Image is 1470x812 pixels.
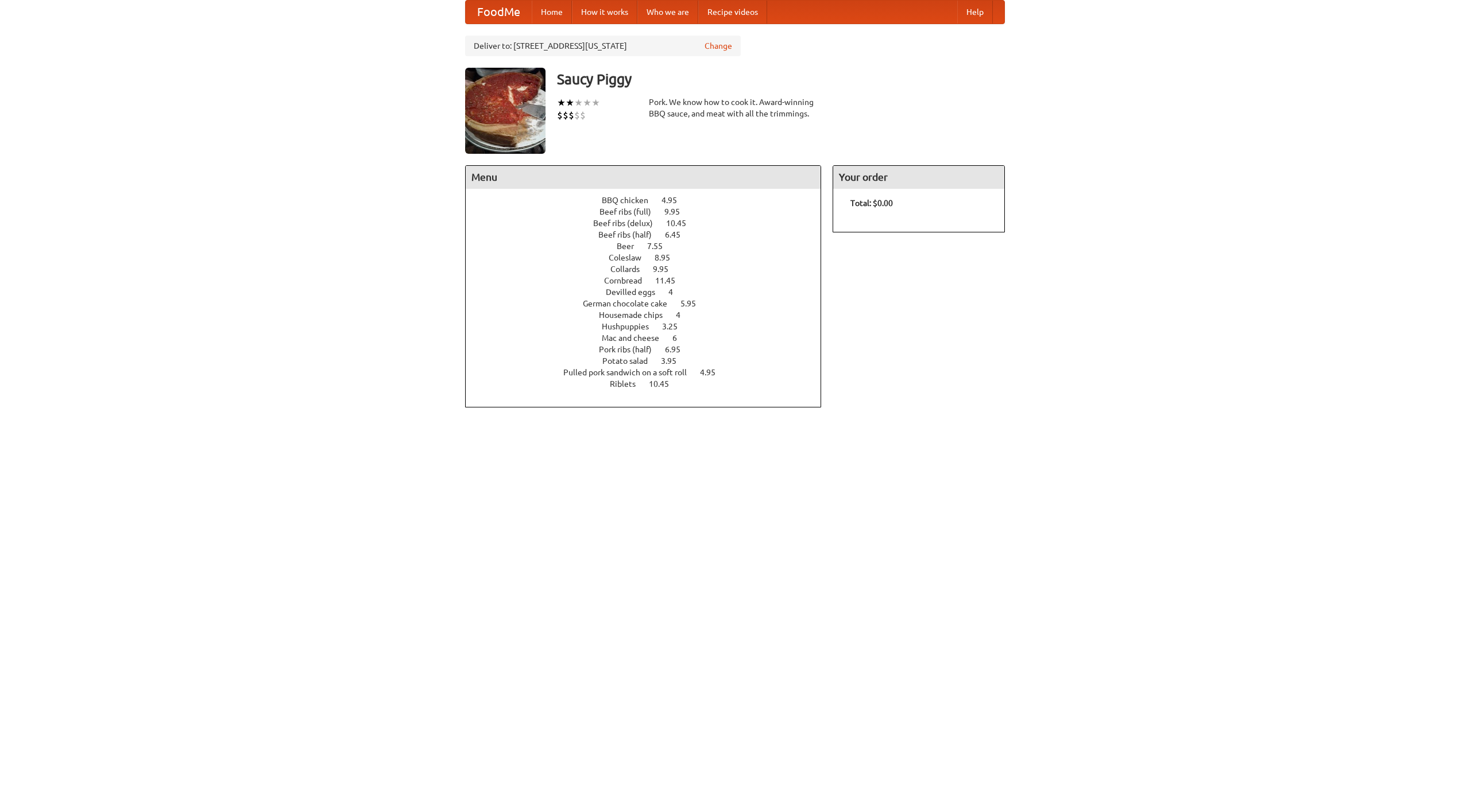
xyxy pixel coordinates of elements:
span: Hushpuppies [602,322,660,331]
span: 6 [672,333,688,343]
a: Help [957,1,993,24]
span: 6.95 [665,345,692,354]
a: Beer 7.55 [617,242,684,251]
a: Pork ribs (half) 6.95 [599,345,702,354]
a: How it works [572,1,637,24]
span: 7.55 [647,242,674,251]
a: Housemade chips 4 [599,310,702,320]
li: $ [580,109,586,122]
span: 8.95 [655,253,682,262]
a: Potato salad 3.95 [602,356,698,366]
span: Riblets [610,379,647,388]
a: German chocolate cake 5.95 [583,299,717,308]
a: FoodMe [466,1,532,24]
li: $ [568,109,574,122]
span: BBQ chicken [602,196,660,205]
a: Change [705,40,732,52]
a: Recipe videos [698,1,767,24]
img: angular.jpg [465,68,546,154]
span: 9.95 [653,265,680,274]
span: 3.95 [661,356,688,366]
h4: Menu [466,166,821,189]
li: ★ [583,96,591,109]
a: Mac and cheese 6 [602,333,698,343]
span: Beer [617,242,645,251]
span: 10.45 [649,379,680,388]
span: German chocolate cake [583,299,679,308]
span: Collards [610,265,651,274]
a: Coleslaw 8.95 [609,253,691,262]
span: Housemade chips [599,310,674,320]
span: 9.95 [664,207,691,216]
a: Devilled eggs 4 [606,287,694,297]
a: Who we are [637,1,698,24]
a: Collards 9.95 [610,265,690,274]
h4: Your order [833,166,1004,189]
li: $ [557,109,563,122]
a: Beef ribs (delux) 10.45 [593,219,707,228]
span: Beef ribs (full) [599,207,663,216]
div: Pork. We know how to cook it. Award-winning BBQ sauce, and meat with all the trimmings. [649,96,821,119]
span: 3.25 [662,322,689,331]
a: Hushpuppies 3.25 [602,322,699,331]
span: 4 [668,287,684,297]
a: Home [532,1,572,24]
span: Coleslaw [609,253,653,262]
li: ★ [566,96,574,109]
span: Pulled pork sandwich on a soft roll [563,368,698,377]
li: ★ [574,96,583,109]
span: Beef ribs (half) [598,230,663,239]
span: Mac and cheese [602,333,671,343]
span: Potato salad [602,356,659,366]
span: 11.45 [655,276,687,285]
li: $ [563,109,568,122]
li: ★ [557,96,566,109]
span: Devilled eggs [606,287,667,297]
span: 5.95 [680,299,707,308]
b: Total: $0.00 [850,199,893,208]
a: Riblets 10.45 [610,379,690,388]
span: 6.45 [665,230,692,239]
a: Pulled pork sandwich on a soft roll 4.95 [563,368,737,377]
a: BBQ chicken 4.95 [602,196,698,205]
span: 10.45 [666,219,698,228]
span: Cornbread [604,276,653,285]
h3: Saucy Piggy [557,68,1005,91]
a: Beef ribs (half) 6.45 [598,230,702,239]
a: Beef ribs (full) 9.95 [599,207,701,216]
span: 4 [676,310,692,320]
a: Cornbread 11.45 [604,276,697,285]
li: ★ [591,96,600,109]
span: Beef ribs (delux) [593,219,664,228]
span: 4.95 [700,368,727,377]
span: Pork ribs (half) [599,345,663,354]
span: 4.95 [661,196,688,205]
li: $ [574,109,580,122]
div: Deliver to: [STREET_ADDRESS][US_STATE] [465,36,741,56]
